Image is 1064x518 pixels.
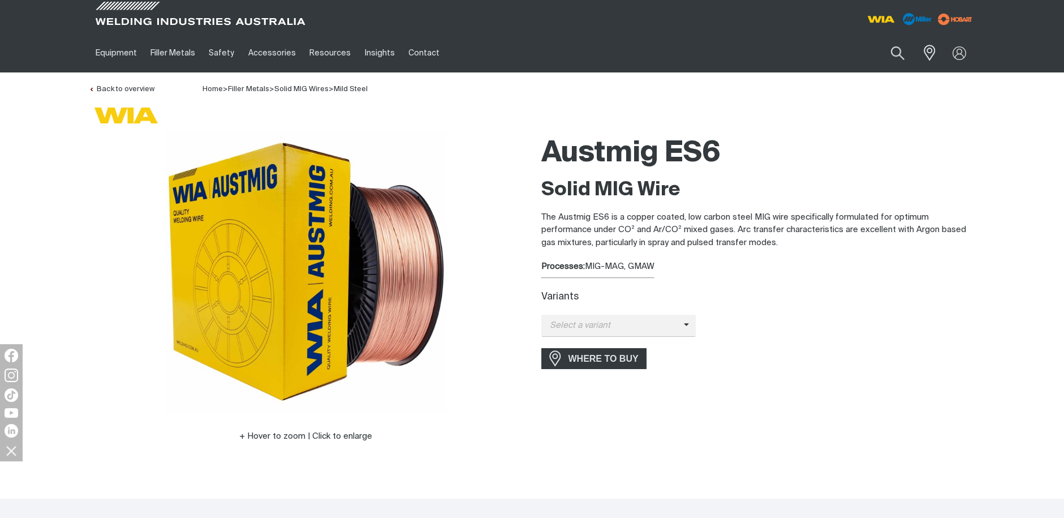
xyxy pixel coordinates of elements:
[334,85,368,93] a: Mild Steel
[357,33,401,72] a: Insights
[274,85,329,93] a: Solid MIG Wires
[541,348,647,369] a: WHERE TO BUY
[89,33,144,72] a: Equipment
[223,85,228,93] span: >
[5,388,18,402] img: TikTok
[541,262,585,271] strong: Processes:
[232,430,379,443] button: Hover to zoom | Click to enlarge
[934,11,976,28] img: miller
[202,33,241,72] a: Safety
[269,85,274,93] span: >
[541,211,976,250] p: The Austmig ES6 is a copper coated, low carbon steel MIG wire specifically formulated for optimum...
[541,292,579,302] label: Variants
[541,178,976,203] h2: Solid MIG Wire
[2,441,21,460] img: hide socials
[541,135,976,172] h1: Austmig ES6
[878,40,917,66] button: Search products
[144,33,202,72] a: Filler Metals
[402,33,446,72] a: Contact
[228,85,269,93] a: Filler Metals
[329,85,334,93] span: >
[89,85,154,93] a: Back to overview of Mild Steel
[89,33,754,72] nav: Main
[203,85,223,93] span: Home
[5,369,18,382] img: Instagram
[203,84,223,93] a: Home
[5,349,18,362] img: Facebook
[242,33,303,72] a: Accessories
[561,350,646,368] span: WHERE TO BUY
[165,130,447,413] img: Austmig ES6
[303,33,357,72] a: Resources
[864,40,916,66] input: Product name or item number...
[5,424,18,438] img: LinkedIn
[541,260,976,273] div: MIG-MAG, GMAW
[541,319,684,332] span: Select a variant
[5,408,18,418] img: YouTube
